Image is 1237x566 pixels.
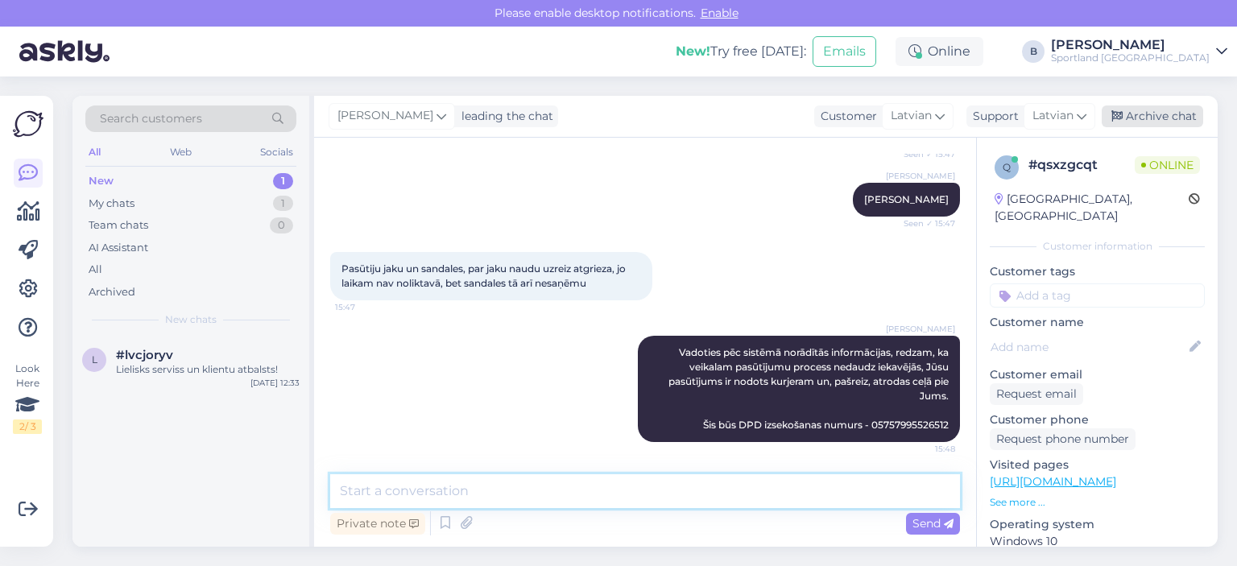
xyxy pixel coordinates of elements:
[895,443,955,455] span: 15:48
[337,107,433,125] span: [PERSON_NAME]
[895,148,955,160] span: Seen ✓ 15:47
[966,108,1019,125] div: Support
[891,107,932,125] span: Latvian
[990,383,1083,405] div: Request email
[257,142,296,163] div: Socials
[116,362,300,377] div: Lielisks serviss un klientu atbalsts!
[330,513,425,535] div: Private note
[341,262,628,289] span: Pasūtiju jaku un sandales, par jaku naudu uzreiz atgrieza, jo laikam nav noliktavā, bet sandales ...
[89,173,114,189] div: New
[896,37,983,66] div: Online
[1051,39,1210,52] div: [PERSON_NAME]
[167,142,195,163] div: Web
[990,239,1205,254] div: Customer information
[89,217,148,233] div: Team chats
[990,495,1205,510] p: See more ...
[886,170,955,182] span: [PERSON_NAME]
[85,142,104,163] div: All
[165,312,217,327] span: New chats
[990,428,1136,450] div: Request phone number
[990,474,1116,489] a: [URL][DOMAIN_NAME]
[89,284,135,300] div: Archived
[990,263,1205,280] p: Customer tags
[89,240,148,256] div: AI Assistant
[886,323,955,335] span: [PERSON_NAME]
[995,191,1189,225] div: [GEOGRAPHIC_DATA], [GEOGRAPHIC_DATA]
[13,419,42,434] div: 2 / 3
[991,338,1186,356] input: Add name
[1102,105,1203,127] div: Archive chat
[895,217,955,229] span: Seen ✓ 15:47
[990,533,1205,550] p: Windows 10
[89,196,134,212] div: My chats
[273,196,293,212] div: 1
[250,377,300,389] div: [DATE] 12:33
[1032,107,1074,125] span: Latvian
[1135,156,1200,174] span: Online
[696,6,743,20] span: Enable
[1028,155,1135,175] div: # qsxzgcqt
[864,193,949,205] span: [PERSON_NAME]
[13,109,43,139] img: Askly Logo
[1003,161,1011,173] span: q
[1051,52,1210,64] div: Sportland [GEOGRAPHIC_DATA]
[270,217,293,233] div: 0
[1022,40,1045,63] div: B
[1051,39,1227,64] a: [PERSON_NAME]Sportland [GEOGRAPHIC_DATA]
[912,516,954,531] span: Send
[814,108,877,125] div: Customer
[89,262,102,278] div: All
[676,43,710,59] b: New!
[455,108,553,125] div: leading the chat
[676,42,806,61] div: Try free [DATE]:
[990,457,1205,473] p: Visited pages
[13,361,42,434] div: Look Here
[335,301,395,313] span: 15:47
[100,110,202,127] span: Search customers
[990,314,1205,331] p: Customer name
[990,411,1205,428] p: Customer phone
[273,173,293,189] div: 1
[813,36,876,67] button: Emails
[92,353,97,366] span: l
[990,283,1205,308] input: Add a tag
[668,346,951,431] span: Vadoties pēc sistēmā norādītās informācijas, redzam, ka veikalam pasūtījumu process nedaudz iekav...
[990,366,1205,383] p: Customer email
[116,348,173,362] span: #lvcjoryv
[990,516,1205,533] p: Operating system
